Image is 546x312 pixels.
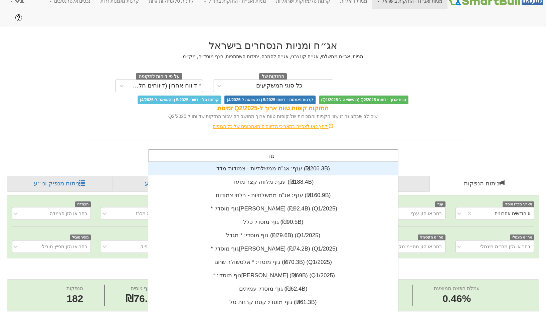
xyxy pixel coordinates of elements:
[42,243,87,250] div: בחר או הזן מפיץ מוביל
[148,175,398,189] div: ענף: ‏מלווה קצר מועד ‎(₪188.4B)‎
[148,229,398,242] div: גוף מוסדי: * ‏מגדל ‎(₪79.6B)‎ (Q1/2025)
[510,235,534,240] span: מח״מ מינמלי
[129,83,201,89] div: * דיווח אחרון (דיווחים חלקיים)
[256,83,303,89] div: כל סוגי המשקיעים
[319,96,408,104] span: טווח ארוך - דיווחי Q2/2025 (בהשוואה ל-Q1/2025)
[83,54,464,59] h5: מניות, אג״ח ממשלתי, אג״ח קונצרני, אג״ח להמרה, יחידות השתתפות, רצף מוסדיים, מק״מ
[17,14,21,21] span: ?
[148,282,398,296] div: גוף מוסדי: ‏עמיתים ‎(₪62.4B)‎
[7,176,112,192] a: ניתוח מנפיק וני״ע
[50,210,87,217] div: בחר או הזן הצמדה
[148,242,398,256] div: גוף מוסדי: * ‏[PERSON_NAME] ‎(₪74.2B)‎ (Q1/2025)
[83,104,464,113] div: החזקות קופות טווח ארוך ל-Q2/2025 זמינות
[140,243,176,250] div: בחר או הזן מנפיק
[434,285,479,291] span: עמלת הפצה ממוצעת
[148,269,398,282] div: גוף מוסדי: * ‏[PERSON_NAME] ‎(₪69B)‎ (Q1/2025)
[148,189,398,202] div: ענף: ‏אג"ח ממשלתיות - בלתי צמודות ‎(₪160.9B)‎
[131,285,155,291] span: היקף גיוסים
[66,292,83,306] span: 182
[78,123,469,130] div: לחץ כאן לצפייה בתאריכי הדיווחים האחרונים של כל הגופים
[138,96,221,104] span: קרנות סל - דיווחי 5/2025 (בהשוואה ל-4/2025)
[148,162,398,175] div: ענף: ‏אג"ח ממשלתיות - צמודות מדד ‎(₪206.3B)‎
[83,113,464,120] div: שים לב שבתצוגה זו שווי הקניות והמכירות של קופות טווח ארוך מחושב רק עבור החזקות שדווחו ל Q2/2025
[10,9,27,26] a: ?
[429,176,539,192] a: ניתוח הנפקות
[70,235,91,240] span: מפיץ מוביל
[411,210,442,217] div: בחר או הזן ענף
[480,243,530,250] div: בחר או הזן מח״מ מינמלי
[435,201,445,207] span: ענף
[136,210,176,217] div: בחר או הזן סוג מכרז
[418,235,445,240] span: מח״מ מקסימלי
[148,296,398,309] div: גוף מוסדי: ‏קסם קרנות סל ‎(₪61.3B)‎
[503,201,534,207] span: תאריך מכרז מוסדי
[75,201,91,207] span: הצמדה
[83,40,464,51] h2: אג״ח ומניות הנסחרים בישראל
[224,96,315,104] span: קרנות נאמנות - דיווחי 5/2025 (בהשוואה ל-4/2025)
[148,202,398,215] div: גוף מוסדי: * ‏[PERSON_NAME] ‎(₪92.4B)‎ (Q1/2025)
[148,215,398,229] div: גוף מוסדי: ‏כלל ‎(₪90.5B)‎
[7,265,539,276] h2: ניתוח הנפקות - 6 חודשים אחרונים
[434,292,479,306] span: 0.46%
[387,243,442,250] div: בחר או הזן מח״מ מקסימלי
[112,176,220,192] a: פרופיל משקיע
[148,256,398,269] div: גוף מוסדי: * ‏אלטשולר שחם ‎(₪70.3B)‎ (Q1/2025)
[126,293,160,304] span: ₪76.1B
[66,285,83,291] span: הנפקות
[495,210,530,217] div: 6 חודשים אחרונים
[259,73,287,81] span: החזקות של
[136,73,182,81] span: על פי דוחות לתקופה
